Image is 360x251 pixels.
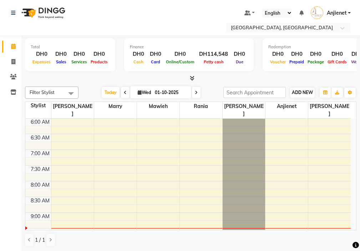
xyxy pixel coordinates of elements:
div: 7:00 AM [29,150,51,157]
span: Filter Stylist [30,89,55,95]
span: Prepaid [288,59,306,64]
span: Online/Custom [164,59,196,64]
div: 7:30 AM [29,166,51,173]
img: Anjienet [311,6,323,19]
div: Finance [130,44,248,50]
div: DH0 [231,50,248,58]
span: Expenses [31,59,52,64]
span: Sales [54,59,68,64]
button: ADD NEW [290,88,315,98]
div: 6:30 AM [29,134,51,142]
span: Services [70,59,89,64]
span: Anjienet [265,102,308,111]
img: logo [18,3,67,23]
span: Voucher [268,59,288,64]
div: DH0 [89,50,110,58]
div: Stylist [25,102,51,109]
span: Rania [180,102,222,111]
span: Card [149,59,162,64]
div: 9:30 AM [29,228,51,236]
span: [PERSON_NAME] [223,102,265,118]
div: 8:00 AM [29,181,51,189]
div: 9:00 AM [29,213,51,220]
div: DH114,548 [196,50,231,58]
div: DH0 [31,50,52,58]
div: DH0 [306,50,326,58]
div: DH0 [52,50,70,58]
div: DH0 [147,50,164,58]
span: Wed [136,90,153,95]
div: 6:00 AM [29,118,51,126]
div: Total [31,44,110,50]
div: DH0 [164,50,196,58]
span: Today [102,87,120,98]
span: Cash [132,59,145,64]
span: Anjienet [327,9,346,17]
span: 1 / 1 [35,236,45,244]
span: Package [306,59,326,64]
div: DH0 [288,50,306,58]
div: DH0 [70,50,89,58]
span: marry [94,102,137,111]
span: Due [234,59,245,64]
div: DH0 [326,50,349,58]
span: [PERSON_NAME] [308,102,351,118]
div: 8:30 AM [29,197,51,205]
span: Products [89,59,110,64]
span: [PERSON_NAME] [51,102,94,118]
span: ADD NEW [292,90,313,95]
span: Mawieh [137,102,179,111]
span: Petty cash [202,59,225,64]
input: 2025-10-01 [153,87,188,98]
div: DH0 [268,50,288,58]
span: Gift Cards [326,59,349,64]
div: DH0 [130,50,147,58]
input: Search Appointment [223,87,286,98]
